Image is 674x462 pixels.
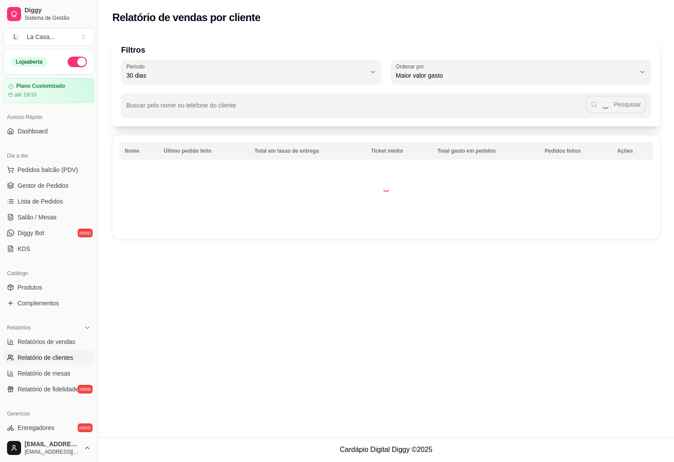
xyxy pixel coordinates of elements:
span: 30 dias [126,71,366,80]
span: Sistema de Gestão [25,14,91,21]
button: Alterar Status [68,57,87,67]
div: Loading [382,183,391,192]
article: Plano Customizado [16,83,65,90]
span: Lista de Pedidos [18,197,63,206]
span: [EMAIL_ADDRESS][DOMAIN_NAME] [25,441,80,448]
label: Período [126,63,147,70]
a: Dashboard [4,124,94,138]
p: Filtros [121,44,651,56]
article: até 16/10 [14,91,36,98]
a: Produtos [4,280,94,294]
a: Lista de Pedidos [4,194,94,208]
a: Gestor de Pedidos [4,179,94,193]
button: Período30 dias [121,60,382,84]
a: Relatórios de vendas [4,335,94,349]
span: Produtos [18,283,42,292]
a: DiggySistema de Gestão [4,4,94,25]
span: KDS [18,244,30,253]
button: [EMAIL_ADDRESS][DOMAIN_NAME][EMAIL_ADDRESS][DOMAIN_NAME] [4,437,94,458]
a: Diggy Botnovo [4,226,94,240]
button: Pedidos balcão (PDV) [4,163,94,177]
span: Relatórios de vendas [18,337,75,346]
span: L [11,32,20,41]
a: Plano Customizadoaté 16/10 [4,78,94,103]
span: Relatório de mesas [18,369,71,378]
div: Loja aberta [11,57,47,67]
a: Entregadoresnovo [4,421,94,435]
span: Relatório de clientes [18,353,73,362]
div: Catálogo [4,266,94,280]
span: Entregadores [18,423,54,432]
span: Diggy Bot [18,229,44,237]
label: Ordenar por [396,63,427,70]
a: Relatório de mesas [4,366,94,380]
a: Complementos [4,296,94,310]
div: Gerenciar [4,407,94,421]
span: Pedidos balcão (PDV) [18,165,78,174]
span: Maior valor gasto [396,71,635,80]
h2: Relatório de vendas por cliente [112,11,261,25]
footer: Cardápio Digital Diggy © 2025 [98,437,674,462]
div: La Casa ... [27,32,55,41]
input: Buscar pelo nome ou telefone do cliente [126,104,586,113]
a: Relatório de clientes [4,351,94,365]
div: Dia a dia [4,149,94,163]
div: Acesso Rápido [4,110,94,124]
span: [EMAIL_ADDRESS][DOMAIN_NAME] [25,448,80,455]
span: Dashboard [18,127,48,136]
span: Complementos [18,299,59,308]
a: KDS [4,242,94,256]
span: Salão / Mesas [18,213,57,222]
span: Relatórios [7,324,31,331]
button: Ordenar porMaior valor gasto [391,60,651,84]
span: Relatório de fidelidade [18,385,79,394]
a: Relatório de fidelidadenovo [4,382,94,396]
a: Salão / Mesas [4,210,94,224]
span: Diggy [25,7,91,14]
span: Gestor de Pedidos [18,181,68,190]
button: Select a team [4,28,94,46]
